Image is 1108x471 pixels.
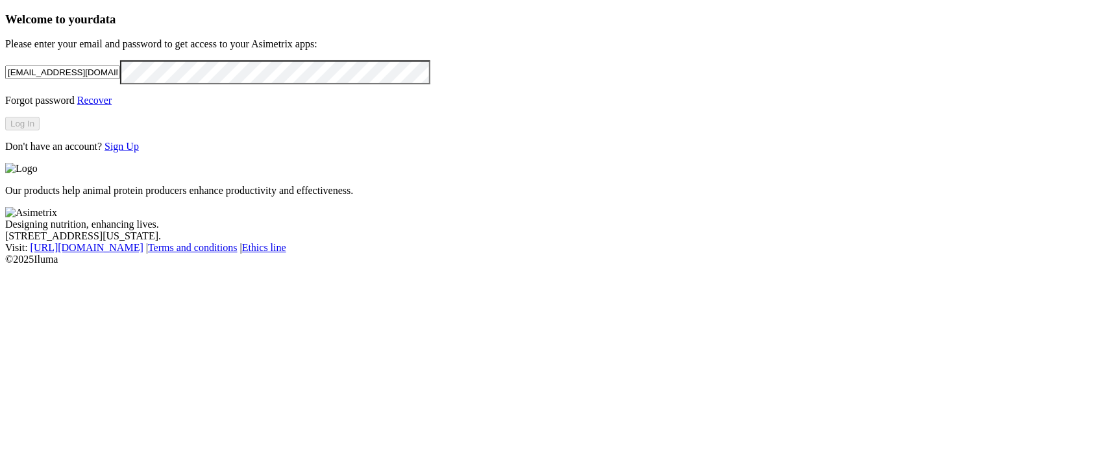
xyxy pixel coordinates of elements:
[5,185,1103,197] p: Our products help animal protein producers enhance productivity and effectiveness.
[5,12,1103,27] h3: Welcome to your
[5,254,1103,265] div: © 2025 Iluma
[105,141,139,152] a: Sign Up
[5,219,1103,230] div: Designing nutrition, enhancing lives.
[5,66,120,79] input: Your email
[242,242,286,253] a: Ethics line
[5,141,1103,152] p: Don't have an account?
[5,38,1103,50] p: Please enter your email and password to get access to your Asimetrix apps:
[5,117,40,130] button: Log In
[5,95,1103,106] p: Forgot password
[5,230,1103,242] div: [STREET_ADDRESS][US_STATE].
[31,242,143,253] a: [URL][DOMAIN_NAME]
[5,207,57,219] img: Asimetrix
[77,95,112,106] a: Recover
[5,163,38,175] img: Logo
[148,242,238,253] a: Terms and conditions
[5,242,1103,254] div: Visit : | |
[93,12,116,26] span: data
